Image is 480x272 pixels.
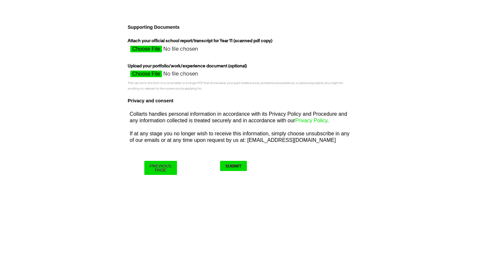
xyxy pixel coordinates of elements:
[128,98,173,103] b: Privacy and consent
[128,46,244,56] input: Attach your official school report/transcript for Year 11 (scanned pdf copy)
[220,161,247,171] input: Submit
[128,71,244,80] input: Upload your portfolio/work/experience document (optional)
[295,118,327,123] a: Privacy Policy
[128,38,274,46] label: Attach your official school report/transcript for Year 11 (scanned pdf copy)
[130,111,347,123] span: Collarts handles personal information in accordance with its Privacy Policy and Procedure and any...
[128,63,248,71] label: Upload your portfolio/work/experience document (optional)
[128,81,343,90] span: This can be in the form of a cover letter or a single PDF that showcases your past creative work,...
[130,131,349,143] span: If at any stage you no longer wish to receive this information, simply choose unsubscribe in any ...
[144,161,177,175] input: Previous Page
[125,23,355,32] h4: Supporting Documents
